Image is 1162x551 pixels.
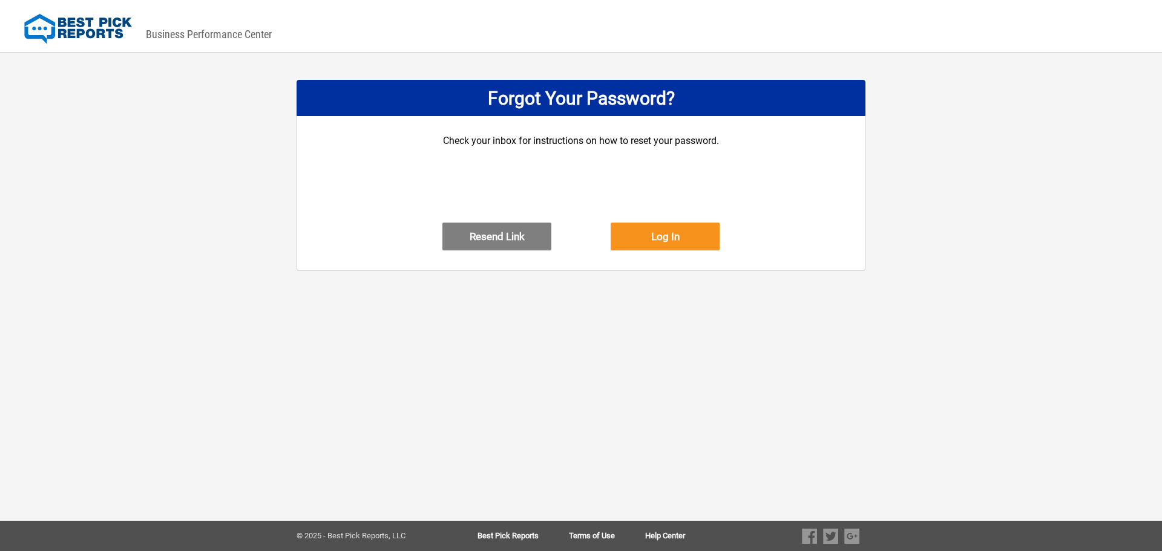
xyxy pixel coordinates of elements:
div: Forgot Your Password? [297,80,865,116]
a: Terms of Use [569,532,645,540]
a: Best Pick Reports [478,532,569,540]
div: © 2025 - Best Pick Reports, LLC [297,532,439,540]
button: Resend Link [442,223,551,250]
img: Best Pick Reports Logo [24,14,132,44]
div: Check your inbox for instructions on how to reset your password. [442,134,720,223]
button: Log In [611,223,720,250]
a: Help Center [645,532,685,540]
